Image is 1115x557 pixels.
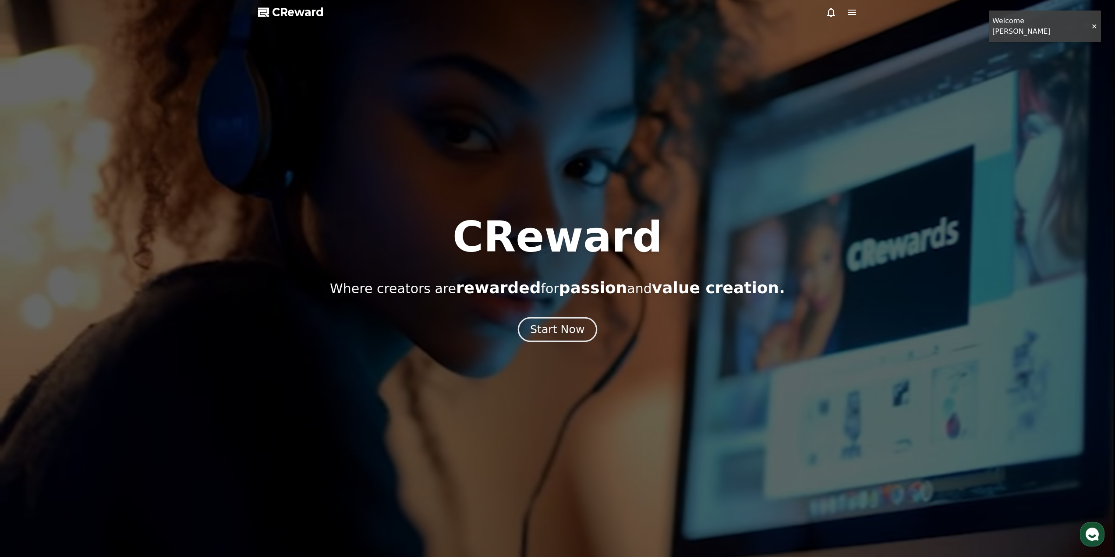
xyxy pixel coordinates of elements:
[530,322,584,337] div: Start Now
[520,326,595,335] a: Start Now
[22,291,38,298] span: Home
[130,291,151,298] span: Settings
[652,279,785,297] span: value creation.
[456,279,541,297] span: rewarded
[73,291,99,298] span: Messages
[272,5,324,19] span: CReward
[3,278,58,300] a: Home
[559,279,627,297] span: passion
[518,317,597,342] button: Start Now
[453,216,662,258] h1: CReward
[258,5,324,19] a: CReward
[113,278,168,300] a: Settings
[58,278,113,300] a: Messages
[330,279,785,297] p: Where creators are for and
